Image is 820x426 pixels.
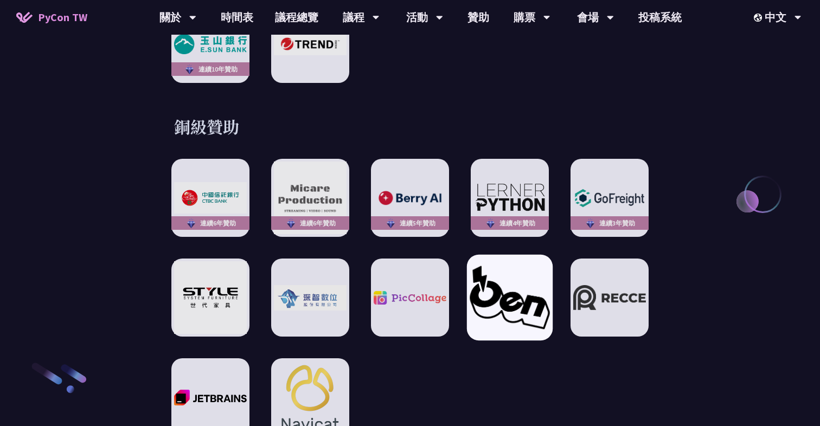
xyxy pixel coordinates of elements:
img: sponsor-logo-diamond [185,217,197,230]
img: Home icon of PyCon TW 2025 [16,12,33,23]
span: PyCon TW [38,9,87,25]
img: Micare Production [274,162,347,234]
img: GoFreight [573,185,646,211]
div: 連續6年贊助 [171,216,249,230]
img: sponsor-logo-diamond [484,217,497,230]
img: 深智數位 [274,285,347,311]
img: CTBC Bank [174,182,247,214]
img: PicCollage Company [374,291,446,304]
img: Recce | join us [573,285,646,310]
img: Oen Tech [470,266,549,329]
img: sponsor-logo-diamond [385,217,397,230]
a: PyCon TW [5,4,98,31]
img: STYLE [174,261,247,334]
img: LernerPython [473,183,546,213]
div: 連續5年贊助 [371,216,449,230]
img: Locale Icon [754,14,765,22]
div: 連續4年贊助 [471,216,549,230]
div: 連續6年贊助 [271,216,349,230]
div: 連續10年贊助 [171,62,249,76]
img: 趨勢科技 Trend Micro [274,33,347,55]
h3: 銅級贊助 [174,115,646,137]
img: Berry AI [374,188,446,208]
img: sponsor-logo-diamond [285,217,297,230]
img: sponsor-logo-diamond [584,217,597,230]
img: E.SUN Commercial Bank [174,34,247,54]
img: sponsor-logo-diamond [183,63,196,76]
img: JetBrains [174,390,247,405]
div: 連續3年贊助 [571,216,649,230]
